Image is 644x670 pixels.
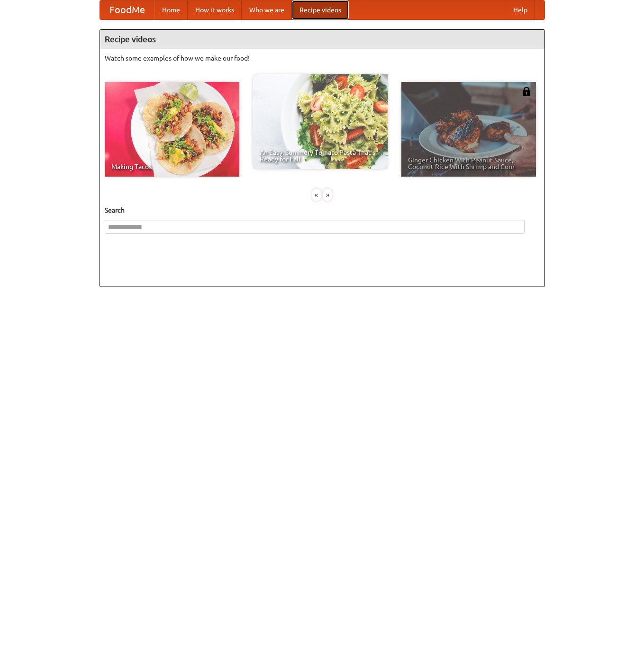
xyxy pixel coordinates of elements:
div: » [323,189,332,201]
div: « [312,189,321,201]
span: Making Tacos [111,163,233,170]
a: Recipe videos [292,0,349,19]
a: Who we are [242,0,292,19]
a: Making Tacos [105,82,239,177]
h5: Search [105,205,540,215]
p: Watch some examples of how we make our food! [105,54,540,63]
a: An Easy, Summery Tomato Pasta That's Ready for Fall [253,74,388,169]
span: An Easy, Summery Tomato Pasta That's Ready for Fall [260,149,381,162]
a: Home [154,0,188,19]
a: FoodMe [100,0,154,19]
img: 483408.png [522,87,531,96]
a: Help [506,0,535,19]
a: How it works [188,0,242,19]
h4: Recipe videos [100,30,544,49]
